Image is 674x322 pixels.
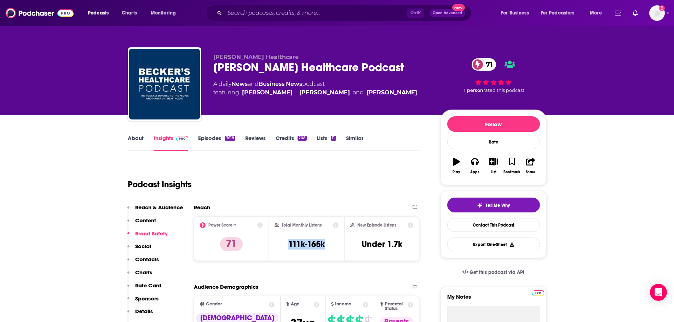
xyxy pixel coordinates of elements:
[194,283,258,290] h2: Audience Demographics
[135,269,152,276] p: Charts
[457,264,530,281] a: Get this podcast via API
[353,88,364,97] span: and
[650,284,667,301] div: Open Intercom Messenger
[135,308,153,315] p: Details
[291,302,300,306] span: Age
[117,7,141,19] a: Charts
[484,153,502,178] button: List
[127,282,161,295] button: Rate Card
[501,8,529,18] span: For Business
[485,203,510,208] span: Tell Me Why
[127,269,152,282] button: Charts
[151,8,176,18] span: Monitoring
[135,204,183,211] p: Reach & Audience
[242,88,293,97] div: [PERSON_NAME]
[282,223,322,228] h2: Total Monthly Listens
[225,136,235,141] div: 7618
[521,153,540,178] button: Share
[208,223,236,228] h2: Power Score™
[447,153,466,178] button: Play
[135,295,159,302] p: Sponsors
[127,230,168,243] button: Brand Safety
[135,230,168,237] p: Brand Safety
[135,256,159,263] p: Contacts
[128,135,144,151] a: About
[335,302,351,306] span: Income
[128,179,192,190] h1: Podcast Insights
[213,88,417,97] span: featuring
[362,239,402,250] h3: Under 1.7k
[135,282,161,289] p: Rate Card
[127,256,159,269] button: Contacts
[491,170,496,174] div: List
[245,135,266,151] a: Reviews
[248,81,259,87] span: and
[659,5,665,11] svg: Add a profile image
[317,135,336,151] a: Lists11
[612,7,624,19] a: Show notifications dropdown
[213,80,417,97] div: A daily podcast
[590,8,602,18] span: More
[483,88,524,93] span: rated this podcast
[447,135,540,149] div: Rate
[385,302,407,311] span: Parental Status
[6,6,74,20] img: Podchaser - Follow, Share and Rate Podcasts
[630,7,641,19] a: Show notifications dropdown
[649,5,665,21] button: Show profile menu
[367,88,417,97] div: [PERSON_NAME]
[503,170,520,174] div: Bookmark
[122,8,137,18] span: Charts
[127,204,183,217] button: Reach & Audience
[146,7,185,19] button: open menu
[213,54,299,60] span: [PERSON_NAME] Healthcare
[331,136,336,141] div: 11
[127,217,156,230] button: Content
[346,135,363,151] a: Similar
[532,289,544,296] a: Pro website
[541,8,575,18] span: For Podcasters
[127,308,153,321] button: Details
[127,295,159,308] button: Sponsors
[288,239,325,250] h3: 111k-165k
[472,58,496,71] a: 71
[83,7,118,19] button: open menu
[276,135,307,151] a: Credits208
[88,8,109,18] span: Podcasts
[176,136,189,141] img: Podchaser Pro
[496,7,538,19] button: open menu
[453,170,460,174] div: Play
[470,170,479,174] div: Apps
[447,198,540,212] button: tell me why sparkleTell Me Why
[447,218,540,232] a: Contact This Podcast
[357,223,396,228] h2: New Episode Listens
[194,204,210,211] h2: Reach
[440,54,547,98] div: 71 1 personrated this podcast
[430,9,465,17] button: Open AdvancedNew
[447,238,540,251] button: Export One-Sheet
[466,153,484,178] button: Apps
[447,116,540,132] button: Follow
[447,293,540,306] label: My Notes
[477,203,483,208] img: tell me why sparkle
[470,269,524,275] span: Get this podcast via API
[129,49,200,119] img: Becker’s Healthcare Podcast
[259,81,302,87] a: Business News
[225,7,407,19] input: Search podcasts, credits, & more...
[212,5,478,21] div: Search podcasts, credits, & more...
[479,58,496,71] span: 71
[231,81,248,87] a: News
[433,11,462,15] span: Open Advanced
[295,88,296,97] span: ,
[127,243,151,256] button: Social
[220,237,243,251] p: 71
[135,217,156,224] p: Content
[526,170,535,174] div: Share
[154,135,189,151] a: InsightsPodchaser Pro
[585,7,611,19] button: open menu
[532,290,544,296] img: Podchaser Pro
[135,243,151,250] p: Social
[299,88,350,97] a: Lukas Voss
[198,135,235,151] a: Episodes7618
